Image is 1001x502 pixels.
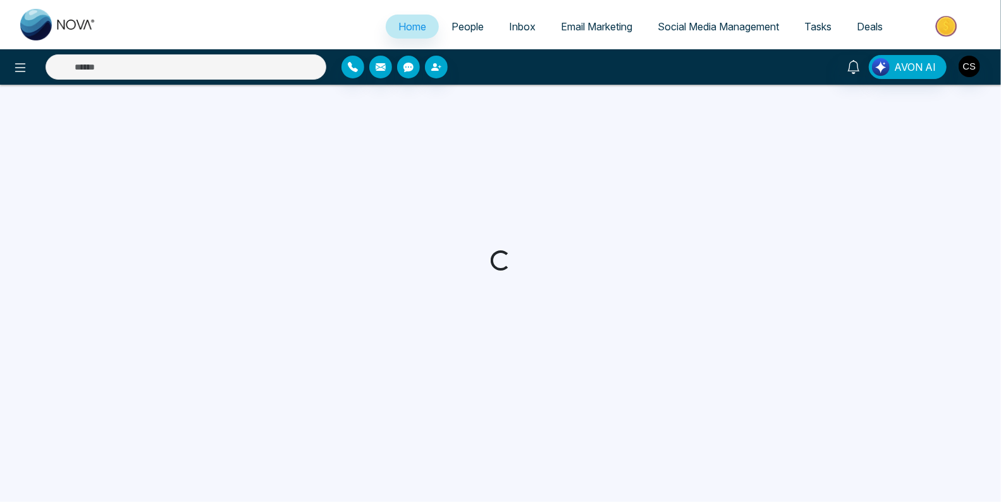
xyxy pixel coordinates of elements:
[386,15,439,39] a: Home
[548,15,645,39] a: Email Marketing
[509,20,536,33] span: Inbox
[658,20,779,33] span: Social Media Management
[645,15,792,39] a: Social Media Management
[902,12,993,40] img: Market-place.gif
[398,20,426,33] span: Home
[959,56,980,77] img: User Avatar
[844,15,895,39] a: Deals
[451,20,484,33] span: People
[561,20,632,33] span: Email Marketing
[496,15,548,39] a: Inbox
[869,55,947,79] button: AVON AI
[857,20,883,33] span: Deals
[804,20,832,33] span: Tasks
[872,58,890,76] img: Lead Flow
[894,59,936,75] span: AVON AI
[20,9,96,40] img: Nova CRM Logo
[792,15,844,39] a: Tasks
[439,15,496,39] a: People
